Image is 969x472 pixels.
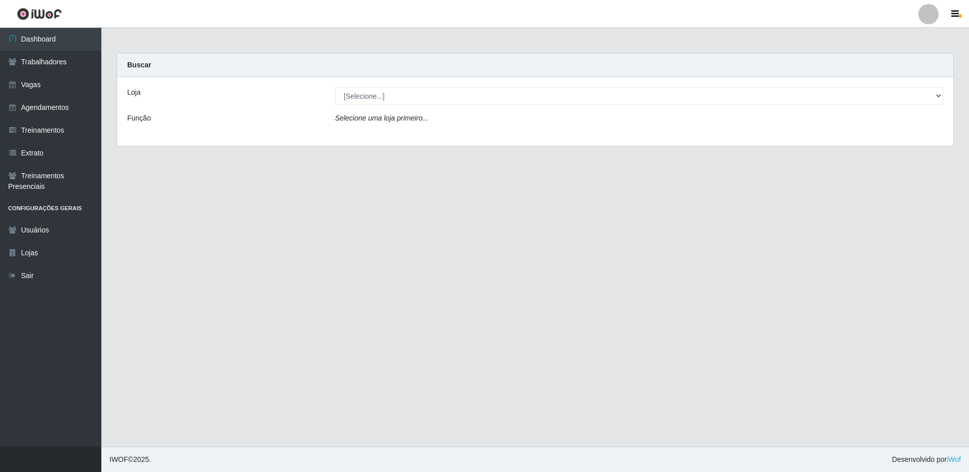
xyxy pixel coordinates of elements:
[109,454,151,465] span: © 2025 .
[17,8,62,20] img: CoreUI Logo
[127,61,151,69] strong: Buscar
[127,87,140,98] label: Loja
[335,114,428,122] i: Selecione uma loja primeiro...
[109,455,128,463] span: IWOF
[127,113,151,124] label: Função
[892,454,961,465] span: Desenvolvido por
[947,455,961,463] a: iWof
